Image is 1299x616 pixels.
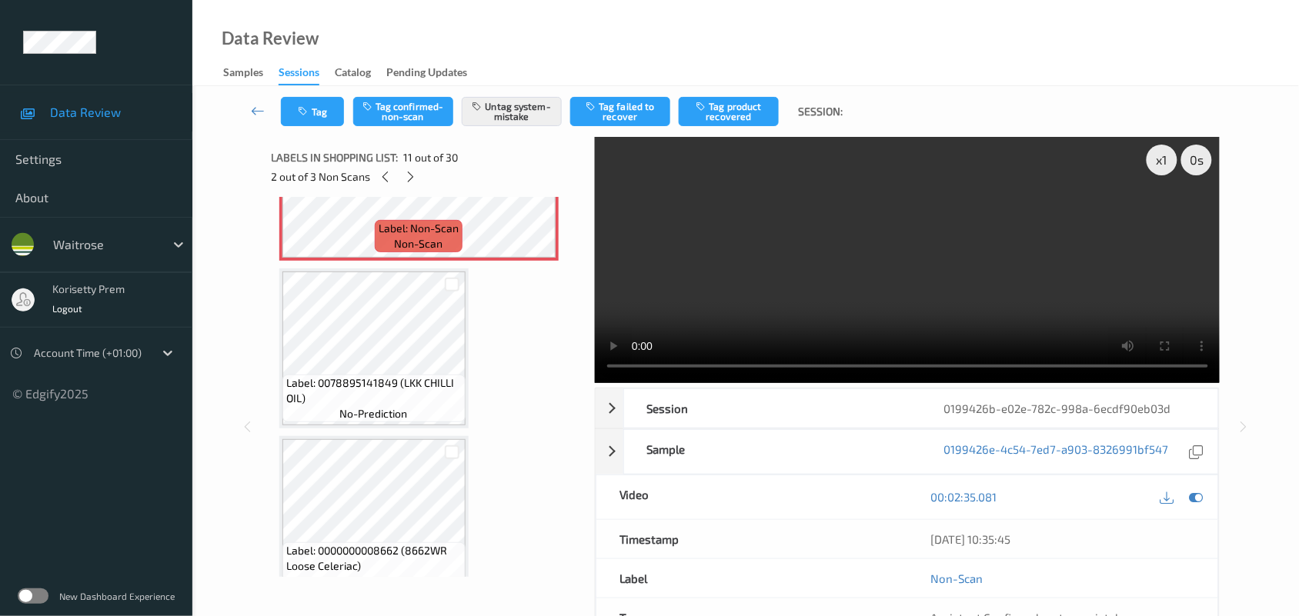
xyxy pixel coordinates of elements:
[272,167,584,186] div: 2 out of 3 Non Scans
[386,62,483,84] a: Pending Updates
[930,571,983,586] a: Non-Scan
[921,389,1218,428] div: 0199426b-e02e-782c-998a-6ecdf90eb03d
[279,62,335,85] a: Sessions
[286,375,462,406] span: Label: 0078895141849 (LKK CHILLI OIL)
[570,97,670,126] button: Tag failed to recover
[596,520,907,558] div: Timestamp
[353,97,453,126] button: Tag confirmed-non-scan
[679,97,779,126] button: Tag product recovered
[930,531,1195,547] div: [DATE] 10:35:45
[395,236,443,251] span: non-scan
[930,489,997,504] a: 00:02:35.081
[340,406,408,421] span: no-prediction
[281,97,344,126] button: Tag
[279,65,319,85] div: Sessions
[624,430,921,474] div: Sample
[596,388,1220,428] div: Session0199426b-e02e-782c-998a-6ecdf90eb03d
[335,62,386,84] a: Catalog
[596,559,907,598] div: Label
[596,429,1220,474] div: Sample0199426e-4c54-7ed7-a903-8326991bf547
[223,65,263,84] div: Samples
[286,543,462,574] span: Label: 0000000008662 (8662WR Loose Celeriac)
[335,65,371,84] div: Catalog
[596,475,907,519] div: Video
[1181,145,1212,175] div: 0 s
[1147,145,1177,175] div: x 1
[386,65,467,84] div: Pending Updates
[798,104,843,119] span: Session:
[379,221,459,236] span: Label: Non-Scan
[462,97,562,126] button: Untag system-mistake
[624,389,921,428] div: Session
[340,574,408,589] span: no-prediction
[404,150,459,165] span: 11 out of 30
[944,441,1169,462] a: 0199426e-4c54-7ed7-a903-8326991bf547
[272,150,399,165] span: Labels in shopping list:
[223,62,279,84] a: Samples
[222,31,319,46] div: Data Review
